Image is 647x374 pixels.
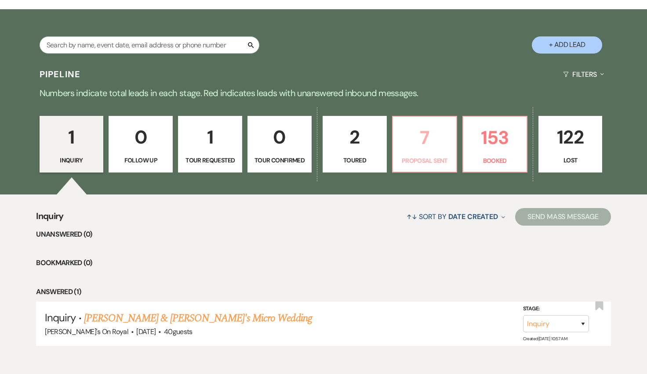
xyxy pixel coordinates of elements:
p: Tour Confirmed [253,155,306,165]
p: Toured [328,155,381,165]
p: 1 [45,122,98,152]
p: Follow Up [114,155,167,165]
span: Date Created [448,212,498,221]
li: Bookmarked (0) [36,257,611,269]
a: 7Proposal Sent [392,116,457,173]
a: 0Follow Up [109,116,173,173]
a: [PERSON_NAME] & [PERSON_NAME]'s Micro Wedding [84,310,312,326]
li: Unanswered (0) [36,229,611,240]
li: Answered (1) [36,286,611,298]
a: 0Tour Confirmed [247,116,312,173]
span: Inquiry [36,209,64,228]
input: Search by name, event date, email address or phone number [40,36,259,54]
p: 0 [253,122,306,152]
a: 2Toured [323,116,387,173]
p: 0 [114,122,167,152]
span: [PERSON_NAME]'s On Royal [45,327,128,336]
p: 122 [544,122,597,152]
p: 7 [398,123,451,152]
span: ↑↓ [407,212,417,221]
p: 2 [328,122,381,152]
p: Tour Requested [184,155,236,165]
button: Send Mass Message [515,208,611,226]
p: Lost [544,155,597,165]
button: Filters [560,63,607,86]
a: 153Booked [462,116,527,173]
button: + Add Lead [532,36,602,54]
span: Created: [DATE] 10:57 AM [523,336,567,342]
span: Inquiry [45,311,76,324]
h3: Pipeline [40,68,81,80]
p: Booked [469,156,521,165]
label: Stage: [523,304,589,314]
p: Numbers indicate total leads in each stage. Red indicates leads with unanswered inbound messages. [7,86,640,100]
span: [DATE] [136,327,156,336]
button: Sort By Date Created [403,205,509,228]
p: 1 [184,122,236,152]
a: 122Lost [538,116,603,173]
span: 40 guests [164,327,193,336]
a: 1Inquiry [40,116,104,173]
p: 153 [469,123,521,152]
p: Inquiry [45,155,98,165]
a: 1Tour Requested [178,116,242,173]
p: Proposal Sent [398,156,451,165]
